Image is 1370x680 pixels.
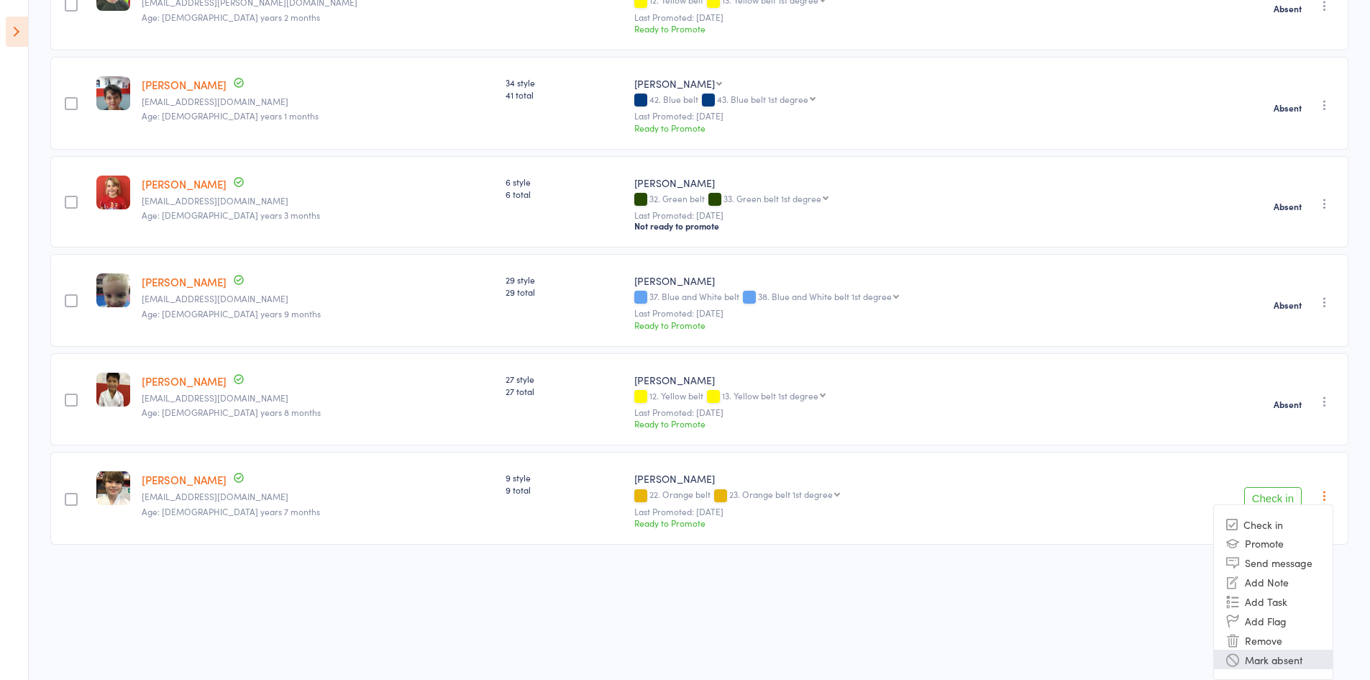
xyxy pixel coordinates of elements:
a: [PERSON_NAME] [142,176,227,191]
span: 9 total [506,484,623,496]
strong: Absent [1274,399,1302,410]
span: 9 style [506,471,623,484]
div: 22. Orange belt [634,489,1166,502]
div: 38. Blue and White belt 1st degree [758,291,892,301]
div: Ready to Promote [634,122,1166,134]
li: Check in [1214,515,1333,533]
div: Ready to Promote [634,319,1166,331]
img: image1526948265.png [96,273,130,307]
small: annajanetodd@yahoo.com.au [142,96,494,106]
strong: Absent [1274,299,1302,311]
span: 27 style [506,373,623,385]
span: Age: [DEMOGRAPHIC_DATA] years 2 months [142,11,320,23]
div: 37. Blue and White belt [634,291,1166,304]
span: Age: [DEMOGRAPHIC_DATA] years 9 months [142,307,321,319]
span: 27 total [506,385,623,397]
div: Ready to Promote [634,517,1166,529]
strong: Absent [1274,3,1302,14]
span: 29 total [506,286,623,298]
div: Not ready to promote [634,220,1166,232]
small: Last Promoted: [DATE] [634,12,1166,22]
span: Age: [DEMOGRAPHIC_DATA] years 8 months [142,406,321,418]
img: image1713425786.png [96,471,130,505]
button: Check in [1244,487,1302,510]
div: 13. Yellow belt 1st degree [722,391,818,400]
div: Ready to Promote [634,417,1166,430]
span: Age: [DEMOGRAPHIC_DATA] years 1 months [142,109,319,122]
div: 12. Yellow belt [634,391,1166,403]
div: 33. Green belt 1st degree [723,194,821,203]
small: deanandmhairi@live.com [142,196,494,206]
li: Remove [1214,630,1333,650]
div: [PERSON_NAME] [634,273,1166,288]
small: Last Promoted: [DATE] [634,111,1166,121]
li: Add Task [1214,591,1333,611]
div: [PERSON_NAME] [634,76,715,91]
strong: Absent [1274,102,1302,114]
div: 43. Blue belt 1st degree [717,94,808,104]
img: image1635404505.png [96,176,130,209]
div: 32. Green belt [634,194,1166,206]
li: Promote [1214,533,1333,553]
span: Age: [DEMOGRAPHIC_DATA] years 3 months [142,209,320,221]
small: michellecav2018@bigpond.com [142,294,494,304]
a: [PERSON_NAME] [142,373,227,389]
li: Send message [1214,553,1333,572]
small: sarebethwhite@gmail.com [142,491,494,502]
a: [PERSON_NAME] [142,472,227,487]
li: Add Note [1214,572,1333,591]
div: [PERSON_NAME] [634,373,1166,387]
a: [PERSON_NAME] [142,274,227,289]
img: image1740975621.png [96,373,130,407]
div: 23. Orange belt 1st degree [729,489,833,499]
small: Last Promoted: [DATE] [634,210,1166,220]
div: Ready to Promote [634,22,1166,35]
a: [PERSON_NAME] [142,77,227,92]
div: [PERSON_NAME] [634,471,1166,486]
strong: Absent [1274,201,1302,212]
span: 6 total [506,188,623,200]
span: 6 style [506,176,623,188]
span: 41 total [506,89,623,101]
small: vinastraelectrical@hotmail.com [142,393,494,403]
li: Mark absent [1214,650,1333,669]
span: 29 style [506,273,623,286]
small: Last Promoted: [DATE] [634,407,1166,417]
small: Last Promoted: [DATE] [634,507,1166,517]
span: 34 style [506,76,623,89]
li: Add Flag [1214,611,1333,630]
img: image1581315556.png [96,76,130,110]
div: [PERSON_NAME] [634,176,1166,190]
div: 42. Blue belt [634,94,1166,106]
small: Last Promoted: [DATE] [634,308,1166,318]
span: Age: [DEMOGRAPHIC_DATA] years 7 months [142,505,320,517]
